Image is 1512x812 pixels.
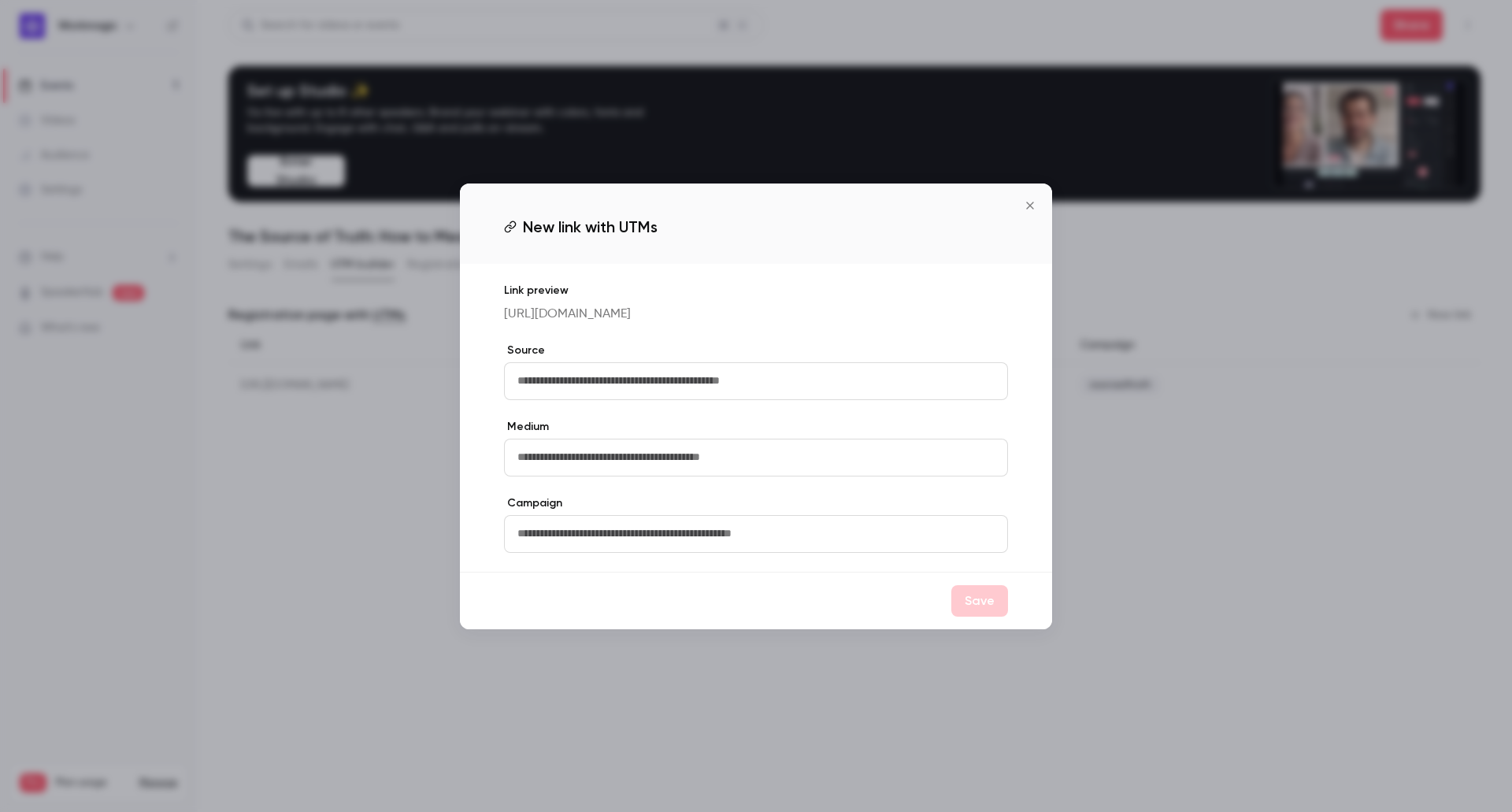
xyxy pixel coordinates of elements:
button: Close [1014,190,1046,221]
span: New link with UTMs [523,215,658,239]
label: Campaign [504,495,1008,511]
label: Medium [504,419,1008,435]
p: [URL][DOMAIN_NAME] [504,305,1008,324]
label: Source [504,343,1008,358]
p: Link preview [504,283,1008,298]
